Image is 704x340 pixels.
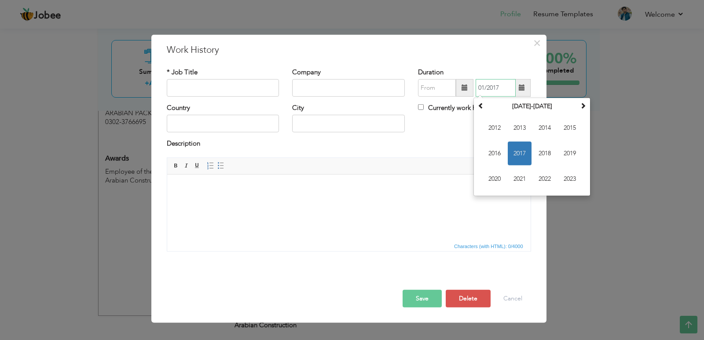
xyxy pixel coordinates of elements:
[446,290,491,307] button: Delete
[167,103,190,113] label: Country
[167,43,531,56] h3: Work History
[418,67,444,77] label: Duration
[495,290,531,307] button: Cancel
[167,139,200,148] label: Description
[558,167,582,191] span: 2023
[558,142,582,165] span: 2019
[478,102,484,109] span: Previous Decade
[483,167,506,191] span: 2020
[508,116,532,140] span: 2013
[192,161,202,171] a: Underline
[418,103,485,113] label: Currently work here
[533,35,541,51] span: ×
[403,290,442,307] button: Save
[558,116,582,140] span: 2015
[205,161,215,171] a: Insert/Remove Numbered List
[452,242,526,250] div: Statistics
[167,175,531,241] iframe: Rich Text Editor, workEditor
[171,161,181,171] a: Bold
[182,161,191,171] a: Italic
[580,102,586,109] span: Next Decade
[486,100,578,113] th: Select Decade
[533,142,557,165] span: 2018
[216,161,226,171] a: Insert/Remove Bulleted List
[452,242,525,250] span: Characters (with HTML): 0/4000
[418,79,456,97] input: From
[533,167,557,191] span: 2022
[483,142,506,165] span: 2016
[292,67,321,77] label: Company
[508,142,532,165] span: 2017
[530,36,544,50] button: Close
[483,116,506,140] span: 2012
[292,103,304,113] label: City
[533,116,557,140] span: 2014
[476,79,516,97] input: Present
[508,167,532,191] span: 2021
[167,67,198,77] label: * Job Title
[418,104,424,110] input: Currently work here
